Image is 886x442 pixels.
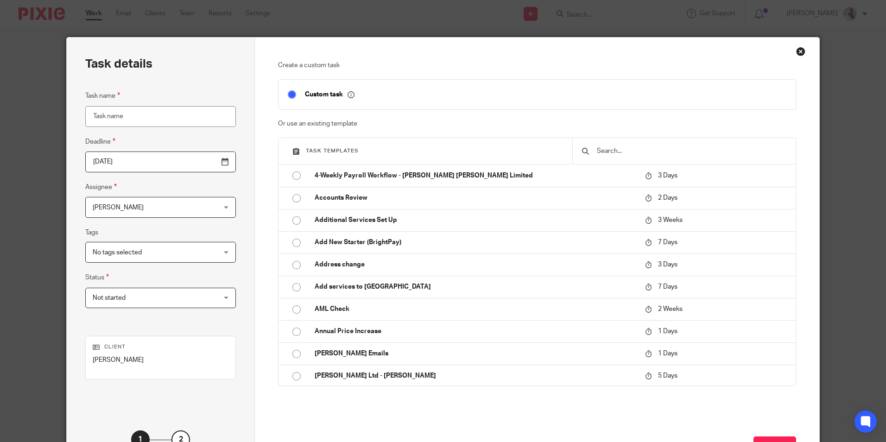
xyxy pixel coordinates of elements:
span: 3 Days [658,172,677,179]
span: 7 Days [658,239,677,246]
p: [PERSON_NAME] Ltd - [PERSON_NAME] [315,371,636,380]
span: 2 Days [658,195,677,201]
span: 2 Weeks [658,306,683,312]
input: Pick a date [85,152,236,172]
p: Add New Starter (BrightPay) [315,238,636,247]
p: Client [93,343,228,351]
span: 5 Days [658,373,677,379]
label: Tags [85,228,98,237]
h2: Task details [85,56,152,72]
span: [PERSON_NAME] [93,204,144,211]
p: [PERSON_NAME] Emails [315,349,636,358]
label: Task name [85,90,120,101]
span: 1 Days [658,328,677,335]
span: Not started [93,295,126,301]
span: 1 Days [658,350,677,357]
p: Create a custom task [278,61,796,70]
label: Deadline [85,136,115,147]
p: 4-Weekly Payroll Workflow - [PERSON_NAME] [PERSON_NAME] Limited [315,171,636,180]
span: 3 Weeks [658,217,683,223]
span: Task templates [306,148,359,153]
p: Or use an existing template [278,119,796,128]
label: Status [85,272,109,283]
span: 7 Days [658,284,677,290]
p: [PERSON_NAME] [93,355,228,365]
p: Accounts Review [315,193,636,202]
p: Additional Services Set Up [315,215,636,225]
p: Address change [315,260,636,269]
p: AML Check [315,304,636,314]
p: Annual Price Increase [315,327,636,336]
span: No tags selected [93,249,142,256]
input: Search... [596,146,786,156]
p: Custom task [305,90,354,99]
label: Assignee [85,182,117,192]
span: 3 Days [658,261,677,268]
div: Close this dialog window [796,47,805,56]
p: Add services to [GEOGRAPHIC_DATA] [315,282,636,291]
input: Task name [85,106,236,127]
